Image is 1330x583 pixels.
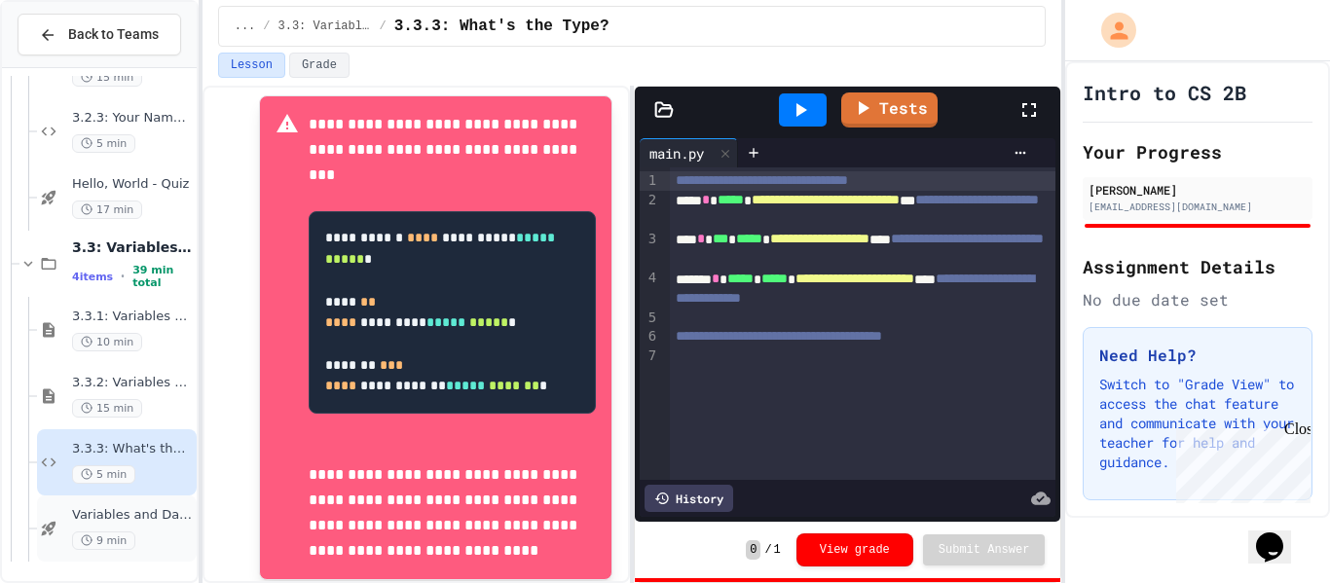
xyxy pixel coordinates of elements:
[640,346,659,366] div: 7
[1081,8,1141,53] div: My Account
[774,542,781,558] span: 1
[72,375,193,391] span: 3.3.2: Variables and Data Types - Review
[72,333,142,351] span: 10 min
[923,534,1046,565] button: Submit Answer
[796,533,913,566] button: View grade
[72,441,193,457] span: 3.3.3: What's the Type?
[68,24,159,45] span: Back to Teams
[1248,505,1311,564] iframe: chat widget
[218,53,285,78] button: Lesson
[841,92,938,128] a: Tests
[263,18,270,34] span: /
[380,18,387,34] span: /
[72,68,142,87] span: 15 min
[1099,375,1296,472] p: Switch to "Grade View" to access the chat feature and communicate with your teacher for help and ...
[8,8,134,124] div: Chat with us now!Close
[278,18,372,34] span: 3.3: Variables and Data Types
[640,143,714,164] div: main.py
[764,542,771,558] span: /
[640,230,659,269] div: 3
[72,271,113,283] span: 4 items
[746,540,760,560] span: 0
[640,171,659,191] div: 1
[640,138,738,167] div: main.py
[939,542,1030,558] span: Submit Answer
[72,110,193,127] span: 3.2.3: Your Name and Favorite Movie
[1089,181,1307,199] div: [PERSON_NAME]
[1083,138,1312,165] h2: Your Progress
[1083,253,1312,280] h2: Assignment Details
[72,200,142,219] span: 17 min
[640,327,659,346] div: 6
[72,507,193,524] span: Variables and Data types - quiz
[72,176,193,193] span: Hello, World - Quiz
[1168,420,1311,503] iframe: chat widget
[1089,200,1307,214] div: [EMAIL_ADDRESS][DOMAIN_NAME]
[72,465,135,484] span: 5 min
[640,309,659,328] div: 5
[645,485,733,512] div: History
[121,269,125,284] span: •
[72,238,193,256] span: 3.3: Variables and Data Types
[640,269,659,308] div: 4
[1099,344,1296,367] h3: Need Help?
[235,18,256,34] span: ...
[72,399,142,418] span: 15 min
[132,264,193,289] span: 39 min total
[72,309,193,325] span: 3.3.1: Variables and Data Types
[640,191,659,230] div: 2
[18,14,181,55] button: Back to Teams
[72,531,135,550] span: 9 min
[289,53,350,78] button: Grade
[1083,288,1312,311] div: No due date set
[394,15,610,38] span: 3.3.3: What's the Type?
[72,134,135,153] span: 5 min
[1083,79,1246,106] h1: Intro to CS 2B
